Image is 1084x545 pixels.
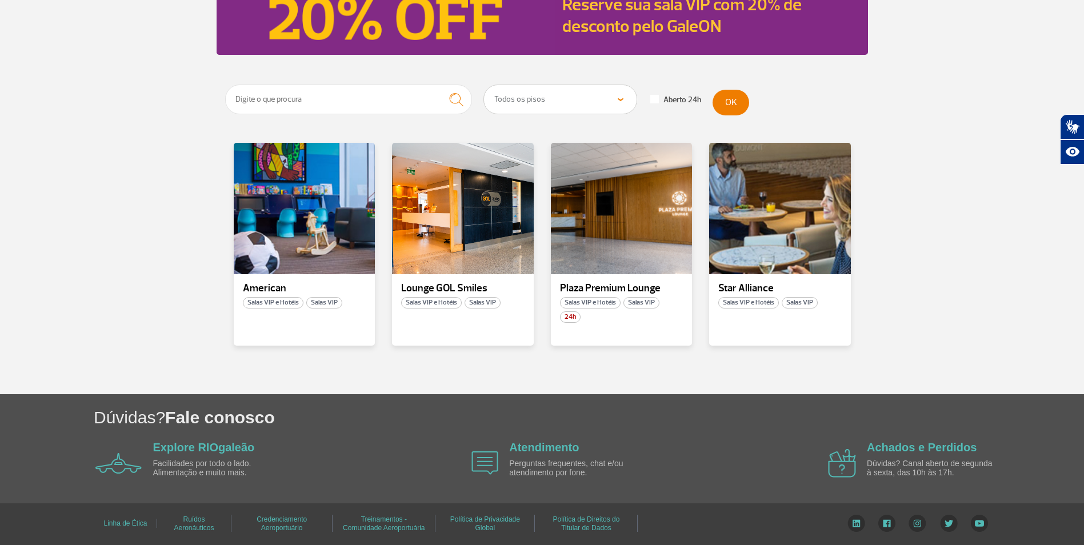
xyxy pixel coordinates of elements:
button: OK [713,90,749,115]
span: Fale conosco [165,408,275,427]
p: Star Alliance [718,283,842,294]
span: Salas VIP [782,297,818,308]
img: Twitter [940,515,958,532]
p: Plaza Premium Lounge [560,283,683,294]
a: Credenciamento Aeroportuário [257,511,307,536]
img: Instagram [909,515,926,532]
span: Salas VIP [465,297,501,308]
button: Abrir tradutor de língua de sinais. [1060,114,1084,139]
span: Salas VIP [306,297,342,308]
p: Facilidades por todo o lado. Alimentação e muito mais. [153,459,285,477]
label: Aberto 24h [650,95,701,105]
a: Atendimento [509,441,579,454]
span: Salas VIP e Hotéis [560,297,621,308]
a: Treinamentos - Comunidade Aeroportuária [343,511,425,536]
span: Salas VIP e Hotéis [401,297,462,308]
button: Abrir recursos assistivos. [1060,139,1084,165]
img: airplane icon [471,451,498,475]
span: Salas VIP e Hotéis [243,297,303,308]
a: Explore RIOgaleão [153,441,255,454]
div: Plugin de acessibilidade da Hand Talk. [1060,114,1084,165]
a: Política de Privacidade Global [450,511,520,536]
a: Achados e Perdidos [867,441,977,454]
p: Perguntas frequentes, chat e/ou atendimento por fone. [509,459,641,477]
p: Lounge GOL Smiles [401,283,525,294]
img: airplane icon [828,449,856,478]
img: airplane icon [95,453,142,474]
img: LinkedIn [847,515,865,532]
span: 24h [560,311,581,323]
img: Facebook [878,515,895,532]
h1: Dúvidas? [94,406,1084,429]
a: Ruídos Aeronáuticos [174,511,214,536]
span: Salas VIP [623,297,659,308]
p: Dúvidas? Canal aberto de segunda à sexta, das 10h às 17h. [867,459,998,477]
a: Linha de Ética [103,515,147,531]
a: Política de Direitos do Titular de Dados [553,511,620,536]
img: YouTube [971,515,988,532]
span: Salas VIP e Hotéis [718,297,779,308]
input: Digite o que procura [225,85,473,114]
p: American [243,283,366,294]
